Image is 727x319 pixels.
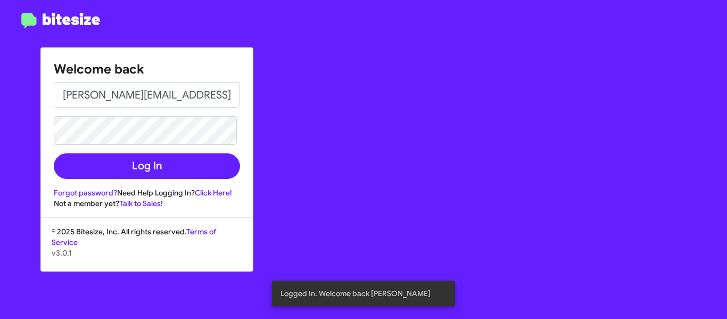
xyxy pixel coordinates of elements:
a: Talk to Sales! [119,199,163,208]
a: Forgot password? [54,188,117,198]
p: v3.0.1 [52,248,242,258]
a: Click Here! [195,188,232,198]
button: Log In [54,153,240,179]
div: Not a member yet? [54,198,240,209]
input: Email address [54,82,240,108]
span: Logged In. Welcome back [PERSON_NAME] [280,288,431,299]
a: Terms of Service [52,227,216,247]
div: © 2025 Bitesize, Inc. All rights reserved. [41,226,253,271]
h1: Welcome back [54,61,240,78]
div: Need Help Logging In? [54,187,240,198]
